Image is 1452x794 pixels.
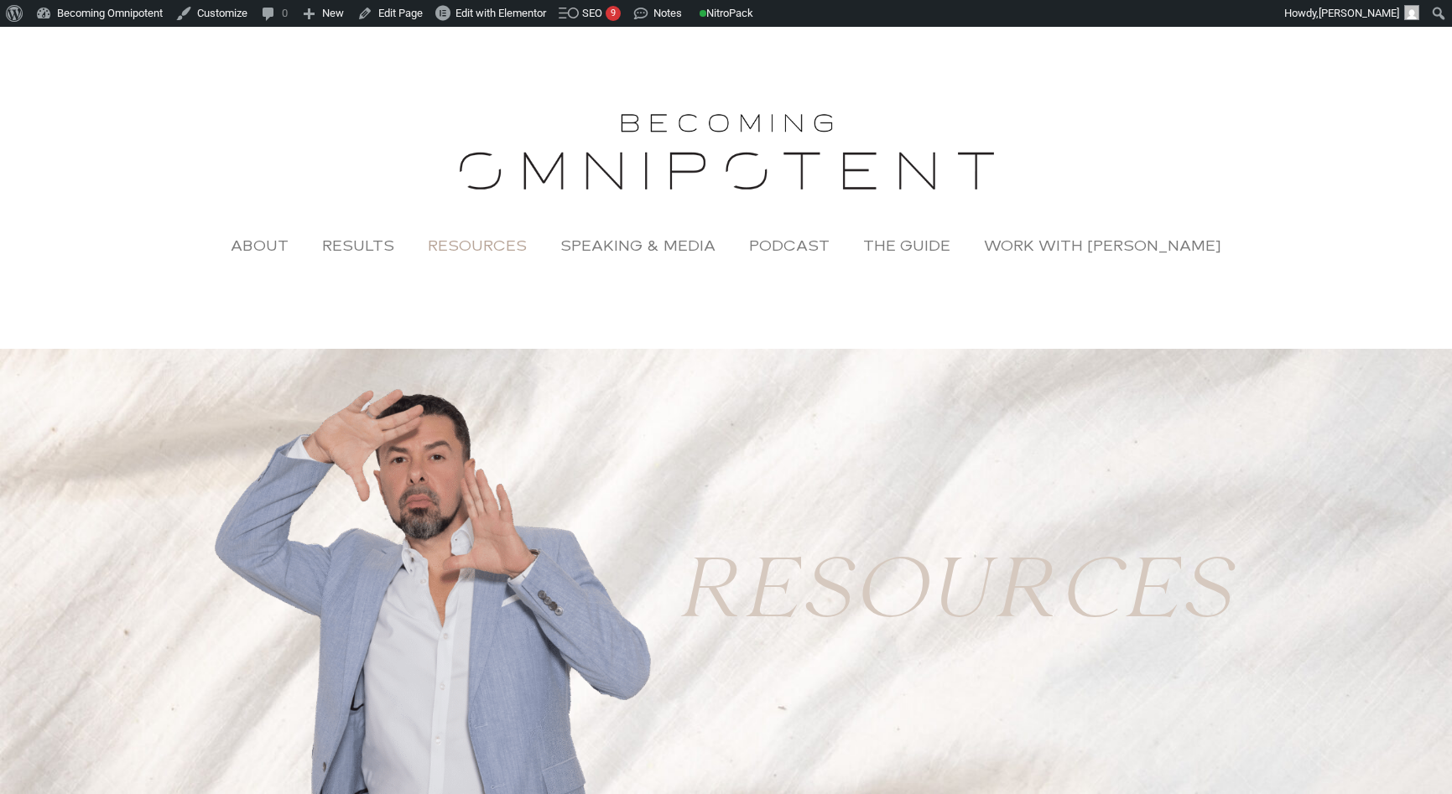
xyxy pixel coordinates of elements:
a: Podcast [732,226,846,265]
a: About [214,226,305,265]
a: Results [305,226,411,265]
a: The Guide [846,226,967,265]
a: Work with [PERSON_NAME] [967,226,1238,265]
i: RESOURCES [674,524,1231,667]
a: Resources [411,226,544,265]
span: Edit with Elementor [455,7,546,19]
nav: Menu [17,226,1435,265]
div: 9 [606,6,621,21]
a: Speaking & Media [544,226,732,265]
span: [PERSON_NAME] [1319,7,1399,19]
